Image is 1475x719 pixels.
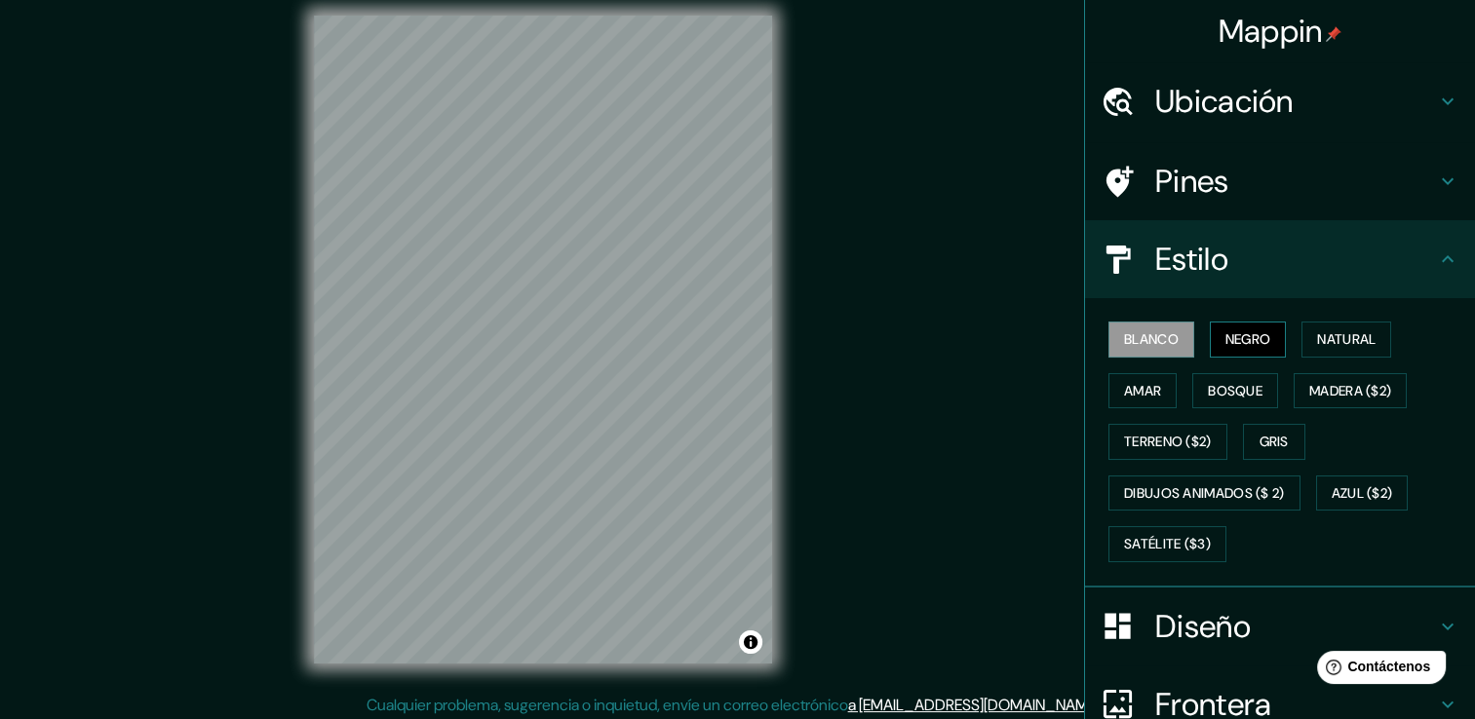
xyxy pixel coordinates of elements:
button: Natural [1301,322,1391,358]
button: Satélite ($3) [1108,526,1226,562]
button: Madera ($2) [1294,373,1407,409]
canvas: Mapa [314,16,772,663]
font: Satélite ($3) [1124,532,1211,556]
font: Negro [1225,327,1271,352]
button: Terreno ($2) [1108,424,1227,460]
font: Gris [1260,430,1289,454]
div: Ubicación [1085,62,1475,140]
a: a [EMAIL_ADDRESS][DOMAIN_NAME] [848,695,1100,715]
font: Natural [1317,327,1376,352]
h4: Diseño [1155,607,1436,646]
div: Diseño [1085,587,1475,665]
div: Pines [1085,142,1475,220]
font: Dibujos animados ($ 2) [1124,481,1285,506]
font: Azul ($2) [1332,481,1393,506]
font: Terreno ($2) [1124,430,1212,454]
img: pin-icon.png [1326,26,1341,42]
h4: Ubicación [1155,82,1436,121]
h4: Pines [1155,162,1436,201]
button: Azul ($2) [1316,475,1409,511]
font: Mappin [1219,11,1323,52]
button: Bosque [1192,373,1278,409]
h4: Estilo [1155,240,1436,279]
button: Gris [1243,424,1305,460]
button: Alternar atribución [739,630,762,654]
font: Bosque [1208,379,1262,403]
button: Amar [1108,373,1177,409]
p: Cualquier problema, sugerencia o inquietud, envíe un correo electrónico . [367,694,1103,717]
font: Amar [1124,379,1161,403]
button: Dibujos animados ($ 2) [1108,475,1300,511]
iframe: Help widget launcher [1301,643,1454,698]
font: Madera ($2) [1309,379,1391,403]
div: Estilo [1085,220,1475,298]
button: Negro [1210,322,1287,358]
font: Blanco [1124,327,1179,352]
button: Blanco [1108,322,1194,358]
